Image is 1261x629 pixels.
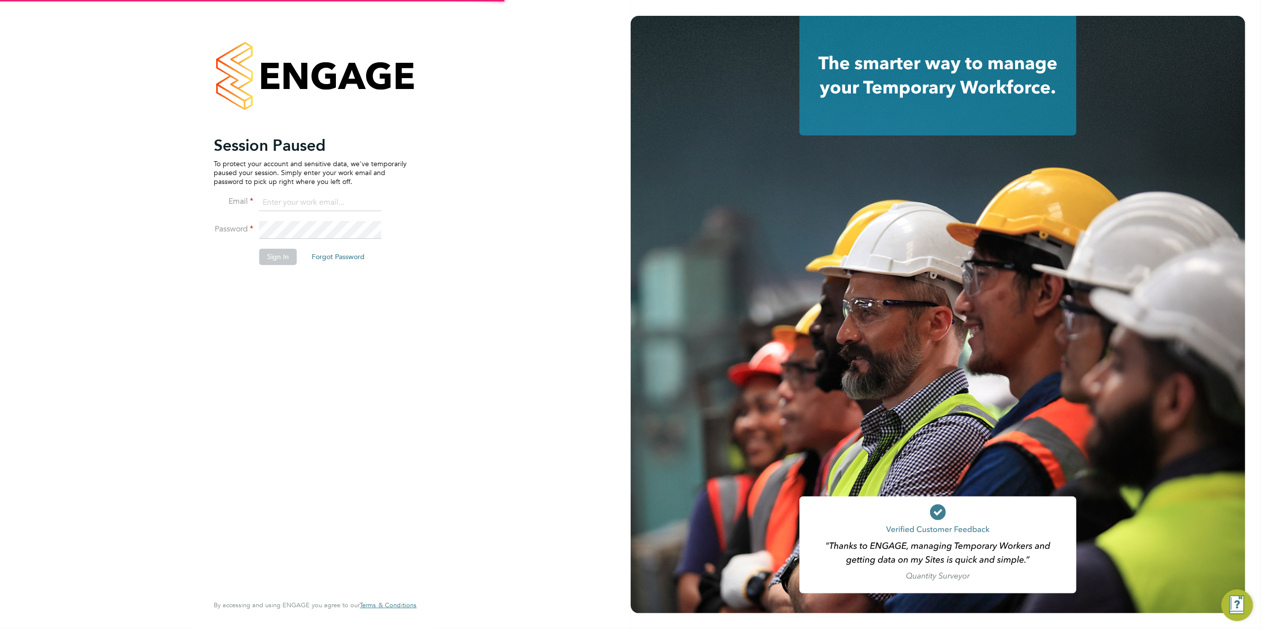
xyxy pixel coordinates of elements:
[214,196,253,207] label: Email
[360,601,417,609] a: Terms & Conditions
[214,224,253,234] label: Password
[214,135,407,155] h2: Session Paused
[214,159,407,186] p: To protect your account and sensitive data, we've temporarily paused your session. Simply enter y...
[304,249,373,265] button: Forgot Password
[1221,589,1253,621] button: Engage Resource Center
[259,249,297,265] button: Sign In
[214,601,417,609] span: By accessing and using ENGAGE you agree to our
[259,194,381,212] input: Enter your work email...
